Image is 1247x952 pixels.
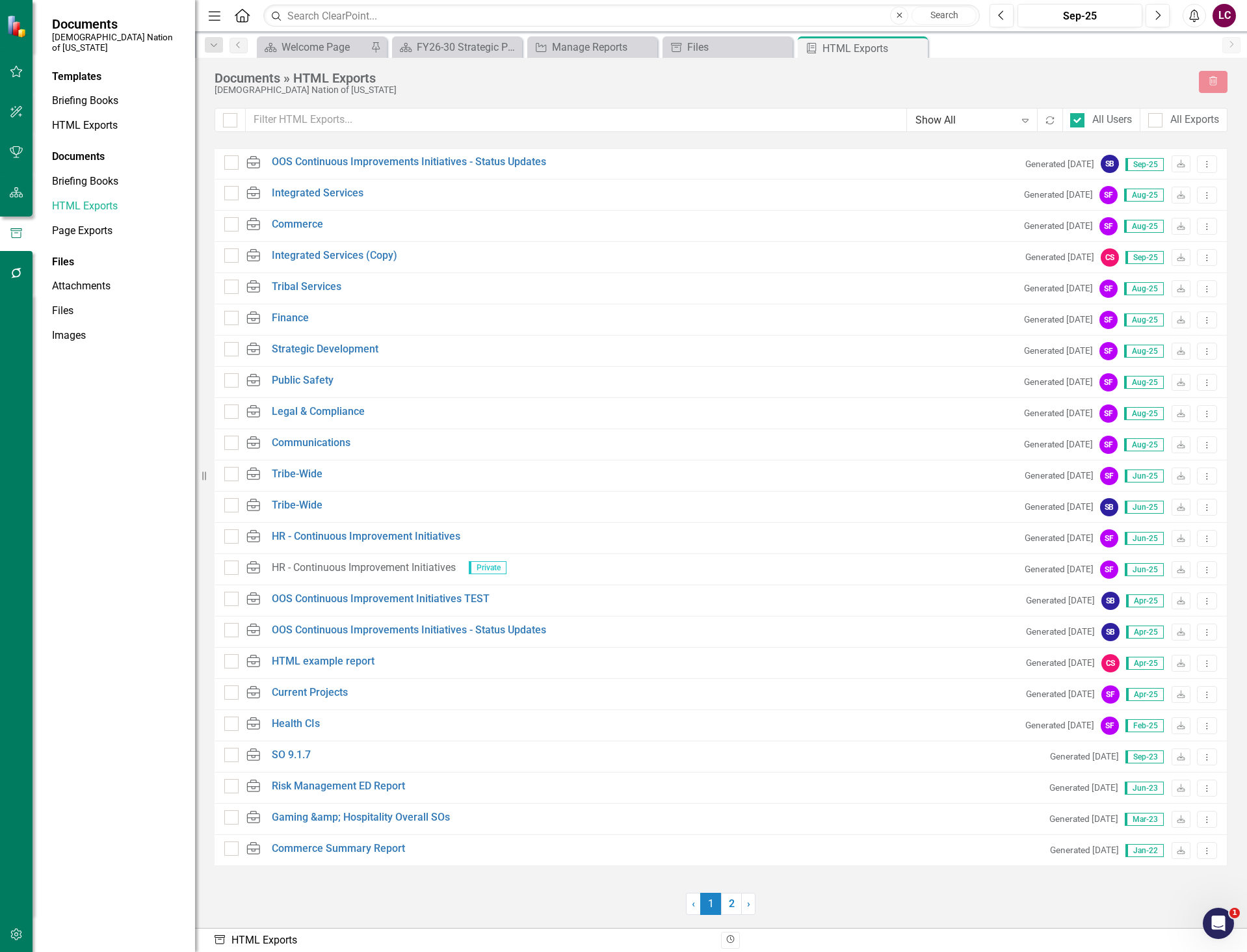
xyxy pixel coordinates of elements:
div: SF [1099,404,1118,423]
span: ‹ [692,897,695,910]
span: Feb-25 [1125,719,1164,732]
span: Private [469,561,506,574]
a: Public Safety [272,373,334,388]
a: Legal & Compliance [272,404,365,419]
span: Jun-25 [1125,469,1164,483]
span: Apr-25 [1126,688,1164,701]
small: Generated [DATE] [1024,189,1093,201]
div: SB [1101,623,1120,641]
a: Integrated Services [272,186,363,201]
div: SB [1101,155,1119,173]
a: Gaming &amp; Hospitality Overall SOs [272,810,450,825]
div: SF [1099,217,1118,235]
input: Filter HTML Exports... [245,108,907,132]
div: SF [1099,280,1118,298]
span: › [747,897,750,910]
small: Generated [DATE] [1025,469,1094,482]
span: 1 [700,893,721,915]
small: [DEMOGRAPHIC_DATA] Nation of [US_STATE] [52,32,182,53]
a: Communications [272,436,350,451]
small: Generated [DATE] [1024,220,1093,232]
a: OOS Continuous Improvement Initiatives TEST [272,592,490,607]
div: SF [1099,342,1118,360]
small: Generated [DATE] [1025,532,1094,544]
span: Aug-25 [1124,220,1164,233]
span: Aug-25 [1124,189,1164,202]
small: Generated [DATE] [1024,407,1093,419]
a: Risk Management ED Report [272,779,405,794]
button: Search [912,7,977,25]
a: Strategic Development [272,342,378,357]
small: Generated [DATE] [1026,626,1095,638]
small: Generated [DATE] [1025,501,1094,513]
button: LC [1213,4,1236,27]
div: SF [1099,186,1118,204]
small: Generated [DATE] [1026,657,1095,669]
div: Manage Reports [552,39,654,55]
small: Generated [DATE] [1025,158,1094,170]
span: Jun-25 [1125,532,1164,545]
a: OOS Continuous Improvements Initiatives - Status Updates [272,155,546,170]
span: Jun-25 [1125,563,1164,576]
a: Page Exports [52,224,182,239]
a: Finance [272,311,309,326]
span: Apr-25 [1126,657,1164,670]
div: Welcome Page [282,39,367,55]
span: Search [930,10,958,20]
a: FY26-30 Strategic Plan [395,39,519,55]
small: Generated [DATE] [1050,844,1119,856]
small: Generated [DATE] [1025,251,1094,263]
a: Integrated Services (Copy) [272,248,397,263]
small: Generated [DATE] [1024,438,1093,451]
div: Documents » HTML Exports [215,71,1186,85]
a: Tribe-Wide [272,467,322,482]
div: SF [1099,436,1118,454]
div: FY26-30 Strategic Plan [417,39,519,55]
div: Files [52,255,182,270]
span: Aug-25 [1124,313,1164,326]
span: Aug-25 [1124,376,1164,389]
div: CS [1101,248,1119,267]
a: HTML example report [272,654,374,669]
a: Commerce [272,217,323,232]
small: Generated [DATE] [1026,594,1095,607]
div: All Exports [1170,112,1219,127]
div: HR - Continuous Improvement Initiatives [272,561,456,575]
div: SF [1101,717,1119,735]
a: OOS Continuous Improvements Initiatives - Status Updates [272,623,546,638]
button: Sep-25 [1017,4,1142,27]
span: Jun-25 [1125,501,1164,514]
span: Jun-23 [1125,782,1164,795]
small: Generated [DATE] [1049,813,1118,825]
a: Tribe-Wide [272,498,322,513]
iframe: Intercom live chat [1203,908,1234,939]
a: SO 9.1.7 [272,748,311,763]
span: Mar-23 [1125,813,1164,826]
span: Sep-23 [1125,750,1164,763]
div: SF [1100,561,1118,579]
div: CS [1101,654,1120,672]
div: Sep-25 [1022,8,1138,24]
div: SF [1099,373,1118,391]
div: Documents [52,150,182,165]
span: Aug-25 [1124,438,1164,451]
a: HR - Continuous Improvement Initiatives [272,529,460,544]
a: Files [52,304,182,319]
div: SF [1100,467,1118,485]
small: Generated [DATE] [1026,688,1095,700]
div: Files [687,39,789,55]
span: Apr-25 [1126,594,1164,607]
a: Tribal Services [272,280,341,295]
small: Generated [DATE] [1050,750,1119,763]
a: HTML Exports [52,199,182,214]
span: Documents [52,16,182,32]
div: [DEMOGRAPHIC_DATA] Nation of [US_STATE] [215,85,1186,95]
span: Aug-25 [1124,345,1164,358]
span: Sep-25 [1125,158,1164,171]
div: SF [1101,685,1120,704]
a: Welcome Page [260,39,367,55]
a: Files [666,39,789,55]
div: All Users [1092,112,1132,127]
div: SB [1101,592,1120,610]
